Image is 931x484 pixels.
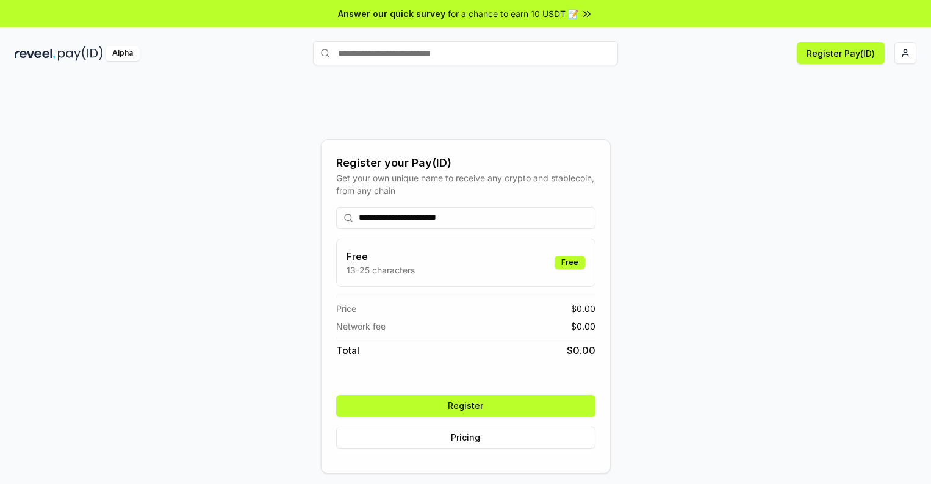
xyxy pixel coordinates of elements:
[336,172,595,197] div: Get your own unique name to receive any crypto and stablecoin, from any chain
[106,46,140,61] div: Alpha
[336,395,595,417] button: Register
[338,7,445,20] span: Answer our quick survey
[58,46,103,61] img: pay_id
[797,42,885,64] button: Register Pay(ID)
[448,7,578,20] span: for a chance to earn 10 USDT 📝
[567,343,595,358] span: $ 0.00
[571,320,595,333] span: $ 0.00
[336,427,595,449] button: Pricing
[336,154,595,172] div: Register your Pay(ID)
[347,249,415,264] h3: Free
[336,320,386,333] span: Network fee
[347,264,415,276] p: 13-25 characters
[336,302,356,315] span: Price
[15,46,56,61] img: reveel_dark
[555,256,585,269] div: Free
[336,343,359,358] span: Total
[571,302,595,315] span: $ 0.00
